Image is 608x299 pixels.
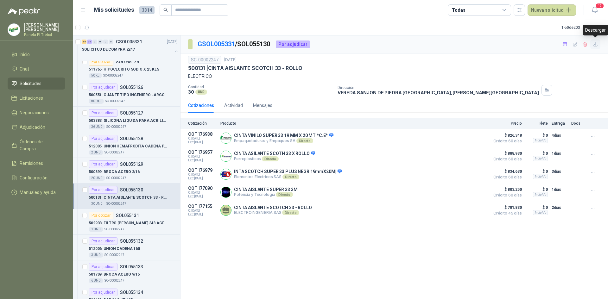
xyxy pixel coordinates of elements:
[20,189,56,196] span: Manuales y ayuda
[533,174,548,179] div: Incluido
[276,192,293,197] div: Directo
[595,3,604,9] span: 17
[490,186,522,193] span: $ 803.250
[188,89,194,95] p: 30
[234,192,297,197] p: Potencia y Tecnología
[188,204,217,209] p: COT177155
[104,278,124,283] p: SC-00002247
[234,151,315,157] p: CINTA ASILANTE SCOTH 33 X ROLLO
[73,81,180,107] a: Por adjudicarSOL055126500551 |GUANTE TIPO INGENIERO LARGO80 PARSC-00002247
[526,132,548,139] p: $ 0
[20,51,30,58] span: Inicio
[120,85,143,90] p: SOL055126
[89,143,168,149] p: 512005 | UNION HEMAFRODITA CADENA PASO 160
[338,85,539,90] p: Dirección
[106,176,126,181] p: SC-00002247
[8,186,65,198] a: Manuales y ayuda
[89,73,102,78] div: 50 KL
[92,40,97,44] div: 0
[8,48,65,60] a: Inicio
[221,187,231,197] img: Company Logo
[188,150,217,155] p: COT176957
[262,156,279,161] div: Directo
[188,168,217,173] p: COT176979
[89,227,103,232] div: 1 UND
[116,40,142,44] p: GSOL005331
[490,150,522,157] span: $ 888.930
[188,209,217,213] span: C: [DATE]
[20,65,29,72] span: Chat
[188,73,600,80] p: ELECTRICO
[8,136,65,155] a: Órdenes de Compra
[188,85,332,89] p: Cantidad
[89,237,117,245] div: Por adjudicar
[89,186,117,194] div: Por adjudicar
[188,140,217,144] span: Exp: [DATE]
[109,40,113,44] div: 0
[89,169,140,175] p: 500899 | BROCA ACERO 3/16
[89,289,117,296] div: Por adjudicar
[20,174,47,181] span: Configuración
[490,211,522,215] span: Crédito 45 días
[526,186,548,193] p: $ 0
[282,174,299,179] div: Directo
[24,23,65,32] p: [PERSON_NAME] [PERSON_NAME]
[8,172,65,184] a: Configuración
[526,121,548,126] p: Flete
[89,92,165,98] p: 500551 | GUANTE TIPO INGENIERO LARGO
[89,124,105,129] div: 36 UND
[198,39,271,49] p: / SOL055130
[73,107,180,132] a: Por adjudicarSOL055127503383 |SILICONA LIQUIDA PARA ACRILICOS36 UNDSC-00002247
[103,40,108,44] div: 0
[552,186,567,193] p: 1 días
[105,99,125,104] p: SC-00002247
[188,195,217,198] span: Exp: [DATE]
[89,271,140,277] p: 501709 | BROCA ACERO 9/16
[89,84,117,91] div: Por adjudicar
[188,102,214,109] div: Cotizaciones
[103,73,123,78] p: SC-00002247
[221,169,231,179] img: Company Logo
[8,121,65,133] a: Adjudicación
[73,55,180,81] a: Por cotizarSOL055125511765 |HIPOCLORITO SODIO X 25 KLS50 KLSC-00002247
[552,204,567,211] p: 2 días
[8,107,65,119] a: Negociaciones
[296,138,313,143] div: Directo
[234,187,297,192] p: CINTA AISLANTE SUPER 33 3M
[490,157,522,161] span: Crédito 60 días
[234,156,315,161] p: Ferreplasticos
[188,191,217,195] span: C: [DATE]
[73,260,180,286] a: Por adjudicarSOL055133501709 |BROCA ACERO 9/166 UNDSC-00002247
[120,239,143,243] p: SOL055132
[104,252,124,258] p: SC-00002247
[234,138,333,143] p: Empaquetaduras y Empaques SA
[552,132,567,139] p: 4 días
[188,121,217,126] p: Cotización
[533,192,548,197] div: Incluido
[120,188,143,192] p: SOL055130
[533,156,548,161] div: Incluido
[188,56,221,64] div: SC-00002247
[220,121,486,126] p: Producto
[73,209,180,235] a: Por cotizarSOL055131502933 |FILTRO [PERSON_NAME] 343 ACEITE MOTOR 87001 UNDSC-00002247
[89,118,168,124] p: 503383 | SILICONA LIQUIDA PARA ACRILICOS
[89,263,117,271] div: Por adjudicar
[224,102,243,109] div: Actividad
[188,65,302,72] p: 500131 | CINTA AISLANTE SCOTCH 33 - ROLLO
[195,90,207,95] div: UND
[188,186,217,191] p: COT177090
[452,7,465,14] div: Todas
[89,58,113,65] div: Por cotizar
[198,40,235,48] a: GSOL005331
[8,8,40,15] img: Logo peakr
[8,78,65,90] a: Solicitudes
[116,59,139,64] p: SOL055125
[490,132,522,139] span: $ 826.348
[253,102,272,109] div: Mensajes
[338,90,539,95] p: VEREDA SANJON DE PIEDRA [GEOGRAPHIC_DATA] , [PERSON_NAME][GEOGRAPHIC_DATA]
[89,195,168,201] p: 500131 | CINTA AISLANTE SCOTCH 33 - ROLLO
[82,38,179,58] a: 18 36 0 0 0 0 GSOL005331[DATE] SOLICITUD DE COMPRA 2247
[104,150,124,155] p: SC-00002247
[89,212,113,219] div: Por cotizar
[89,135,117,142] div: Por adjudicar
